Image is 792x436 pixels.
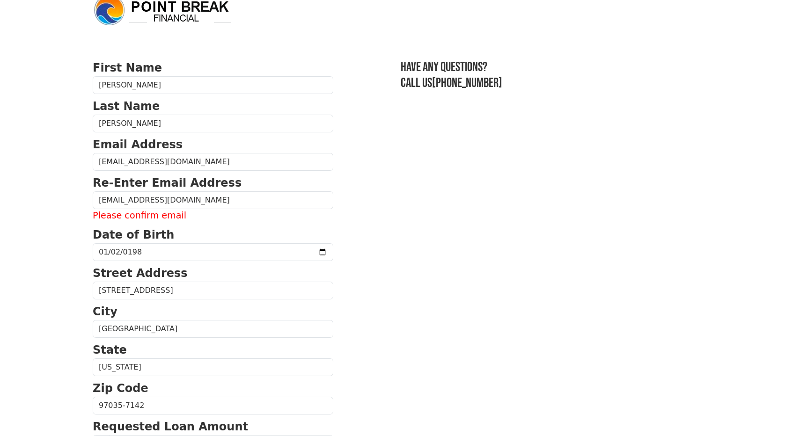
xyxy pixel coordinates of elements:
[93,397,333,414] input: Zip Code
[93,115,333,132] input: Last Name
[93,100,160,113] strong: Last Name
[93,343,127,356] strong: State
[93,138,183,151] strong: Email Address
[93,209,333,223] label: Please confirm email
[93,267,188,280] strong: Street Address
[93,153,333,171] input: Email Address
[93,61,162,74] strong: First Name
[93,76,333,94] input: First Name
[93,176,242,189] strong: Re-Enter Email Address
[93,320,333,338] input: City
[401,59,699,75] h3: Have any questions?
[93,282,333,299] input: Street Address
[93,305,117,318] strong: City
[93,420,248,433] strong: Requested Loan Amount
[93,191,333,209] input: Re-Enter Email Address
[401,75,699,91] h3: Call us
[93,382,148,395] strong: Zip Code
[93,228,174,241] strong: Date of Birth
[432,75,502,91] a: [PHONE_NUMBER]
